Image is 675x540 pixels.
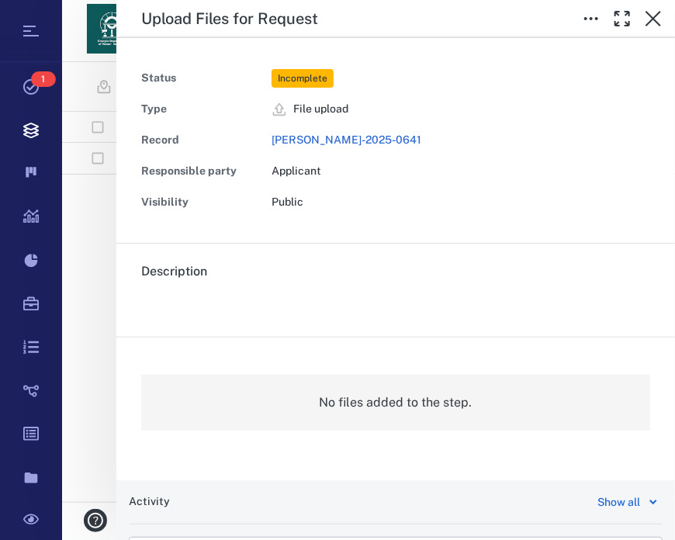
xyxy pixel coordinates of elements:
div: Type [141,99,265,120]
span: . [141,295,144,310]
div: No files added to the step. [141,375,650,431]
button: Close [638,3,669,34]
div: Responsible party [141,161,265,182]
div: Show all [597,493,640,511]
h6: Activity [129,494,170,510]
a: [PERSON_NAME]-2025-0641 [272,133,421,146]
span: Public [272,196,303,208]
div: Visibility [141,192,265,213]
h6: Description [141,262,650,281]
body: Rich Text Area. Press ALT-0 for help. [12,12,520,26]
span: File upload [293,102,348,117]
h5: Upload Files for Request [141,9,318,29]
button: Toggle to Edit Boxes [576,3,607,34]
span: Applicant [272,164,321,177]
button: Toggle Fullscreen [607,3,638,34]
span: 1 [31,71,56,87]
span: Help [35,11,67,25]
span: Incomplete [275,72,331,85]
div: Status [141,67,265,89]
div: Record [141,130,265,151]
